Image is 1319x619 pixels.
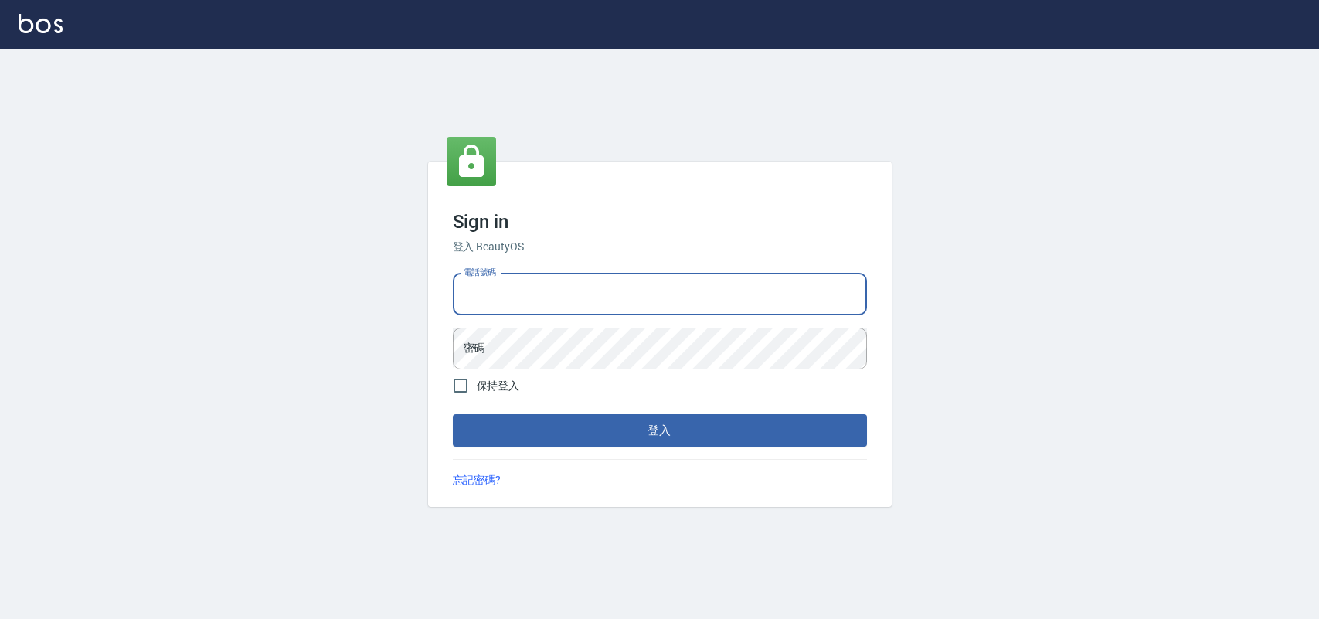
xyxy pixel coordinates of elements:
[464,267,496,278] label: 電話號碼
[453,239,867,255] h6: 登入 BeautyOS
[477,378,520,394] span: 保持登入
[453,211,867,233] h3: Sign in
[453,414,867,447] button: 登入
[453,472,501,488] a: 忘記密碼?
[19,14,63,33] img: Logo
